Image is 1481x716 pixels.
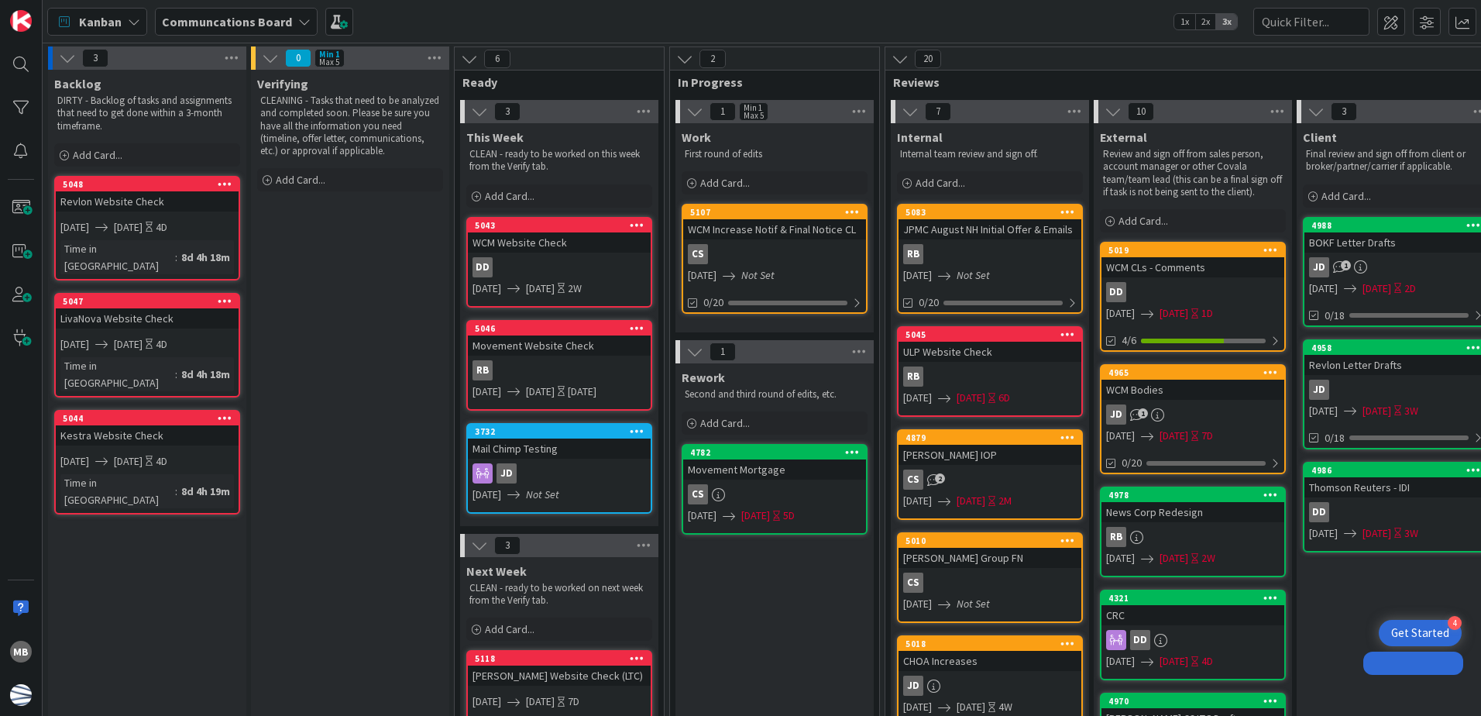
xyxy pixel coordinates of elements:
span: 2x [1195,14,1216,29]
span: 3 [494,102,521,121]
div: Time in [GEOGRAPHIC_DATA] [60,474,175,508]
div: 5047 [56,294,239,308]
div: 5107WCM Increase Notif & Final Notice CL [683,205,866,239]
div: 5018CHOA Increases [899,637,1081,671]
span: Internal [897,129,943,145]
img: Visit kanbanzone.com [10,10,32,32]
div: 3732Mail Chimp Testing [468,425,651,459]
div: [PERSON_NAME] Website Check (LTC) [468,666,651,686]
a: 5045ULP Website CheckRB[DATE][DATE]6D [897,326,1083,417]
div: JD [497,463,517,484]
span: External [1100,129,1147,145]
div: 4782 [683,446,866,460]
div: DD [1106,282,1126,302]
div: CS [688,484,708,504]
p: Second and third round of edits, etc. [685,388,864,401]
a: 4965WCM BodiesJD[DATE][DATE]7D0/20 [1100,364,1286,474]
div: ULP Website Check [899,342,1081,362]
span: [DATE] [472,487,501,503]
div: WCM Website Check [468,232,651,253]
div: 8d 4h 19m [177,483,234,500]
div: 4965 [1101,366,1284,380]
span: [DATE] [741,508,770,524]
div: 5047LivaNova Website Check [56,294,239,329]
span: 3x [1216,14,1237,29]
span: Add Card... [1321,189,1371,203]
span: [DATE] [1309,403,1338,419]
span: [DATE] [472,694,501,710]
span: [DATE] [903,267,932,284]
span: 1x [1174,14,1195,29]
p: Internal team review and sign off. [900,148,1080,160]
div: 5046Movement Website Check [468,322,651,356]
div: 4321 [1101,591,1284,605]
div: WCM Bodies [1101,380,1284,400]
div: [PERSON_NAME] IOP [899,445,1081,465]
span: [DATE] [472,384,501,400]
div: 5083 [905,207,1081,218]
span: 10 [1128,102,1154,121]
div: Time in [GEOGRAPHIC_DATA] [60,240,175,274]
div: RB [899,367,1081,387]
div: 3W [1404,525,1418,542]
p: First round of edits [685,148,864,160]
div: Max 5 [744,112,764,119]
div: Revlon Website Check [56,191,239,212]
p: CLEAN - ready to be worked on next week from the Verify tab. [469,582,649,608]
div: DD [1130,630,1150,650]
b: Communcations Board [162,14,292,29]
div: 4782Movement Mortgage [683,446,866,480]
div: RB [1106,527,1126,547]
span: [DATE] [1160,305,1188,322]
a: 4321CRCDD[DATE][DATE]4D [1100,590,1286,680]
span: 2 [935,473,945,484]
span: [DATE] [114,219,143,236]
div: Open Get Started checklist, remaining modules: 4 [1379,620,1462,646]
span: : [175,483,177,500]
div: Max 5 [319,58,339,66]
div: 5019WCM CLs - Comments [1101,243,1284,277]
span: 0/18 [1325,430,1345,446]
div: 4879 [899,431,1081,445]
div: RB [1101,527,1284,547]
span: [DATE] [60,336,89,353]
div: Mail Chimp Testing [468,439,651,459]
div: 5045 [899,328,1081,342]
div: DD [1309,502,1329,522]
span: [DATE] [1106,305,1135,322]
span: [DATE] [114,336,143,353]
div: 2M [998,493,1012,509]
span: [DATE] [903,596,932,612]
div: WCM Increase Notif & Final Notice CL [683,219,866,239]
i: Not Set [957,268,990,282]
span: 1 [1138,408,1148,418]
span: 3 [1331,102,1357,121]
span: Add Card... [276,173,325,187]
div: JD [1309,380,1329,400]
span: Add Card... [700,176,750,190]
span: [DATE] [1160,428,1188,444]
span: [DATE] [526,694,555,710]
span: Add Card... [485,189,534,203]
span: [DATE] [903,699,932,715]
div: 4D [156,336,167,353]
a: 5044Kestra Website Check[DATE][DATE]4DTime in [GEOGRAPHIC_DATA]:8d 4h 19m [54,410,240,515]
div: [PERSON_NAME] Group FN [899,548,1081,568]
div: 7D [1201,428,1213,444]
div: CS [903,470,923,490]
a: 4782Movement MortgageCS[DATE][DATE]5D [682,444,868,535]
span: Reviews [893,74,1481,90]
div: 5018 [899,637,1081,651]
span: Add Card... [700,416,750,430]
div: 4965 [1108,367,1284,378]
div: CHOA Increases [899,651,1081,671]
div: 4321 [1108,593,1284,604]
div: 5044 [63,413,239,424]
span: 1 [710,343,736,361]
span: Add Card... [1118,214,1168,228]
div: 5010 [905,535,1081,546]
span: 0/20 [919,294,939,311]
a: 5083JPMC August NH Initial Offer & EmailsRB[DATE]Not Set0/20 [897,204,1083,314]
a: 5046Movement Website CheckRB[DATE][DATE][DATE] [466,320,652,411]
div: CS [899,573,1081,593]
